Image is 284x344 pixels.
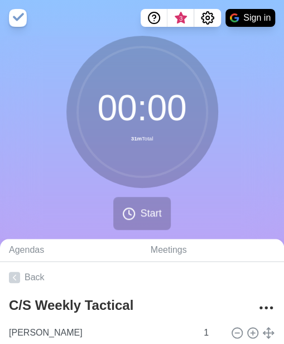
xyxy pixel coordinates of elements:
[113,197,170,230] button: Start
[9,9,27,27] img: timeblocks logo
[140,206,161,221] span: Start
[142,239,284,262] a: Meetings
[255,296,277,319] button: More
[167,9,194,27] button: What’s new
[194,9,221,27] button: Settings
[141,9,167,27] button: Help
[230,13,239,22] img: google logo
[225,9,275,27] button: Sign in
[176,14,185,23] span: 3
[199,322,226,344] input: Mins
[4,322,197,344] input: Name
